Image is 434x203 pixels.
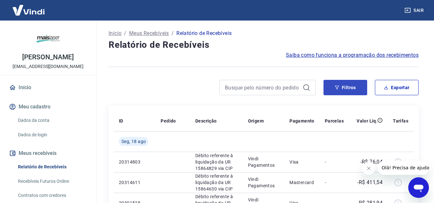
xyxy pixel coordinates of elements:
[195,152,238,172] p: Débito referente à liquidação da UR 15864829 via CIP
[360,158,383,166] p: -R$ 76,04
[8,80,88,95] a: Início
[129,30,169,37] a: Meus Recebíveis
[15,189,88,202] a: Contratos com credores
[119,179,150,186] p: 20314611
[248,118,264,124] p: Origem
[8,146,88,160] button: Meus recebíveis
[4,4,54,10] span: Olá! Precisa de ajuda?
[323,80,367,95] button: Filtros
[15,175,88,188] a: Recebíveis Futuros Online
[289,159,314,165] p: Visa
[375,80,419,95] button: Exportar
[248,176,279,189] p: Vindi Pagamentos
[8,0,49,20] img: Vindi
[248,156,279,168] p: Vindi Pagamentos
[119,159,150,165] p: 20314803
[289,118,314,124] p: Pagamento
[172,30,174,37] p: /
[35,26,61,51] img: 507eaf72-8811-4ddf-9ef9-fae7c7d274d3.jpeg
[403,4,426,16] button: Sair
[289,179,314,186] p: Mastercard
[15,128,88,141] a: Dados de login
[109,30,121,37] a: Início
[22,54,74,61] p: [PERSON_NAME]
[408,177,429,198] iframe: Botão para abrir a janela de mensagens
[121,138,146,145] span: Seg, 18 ago
[161,118,176,124] p: Pedido
[8,100,88,114] button: Meu cadastro
[378,161,429,175] iframe: Mensagem da empresa
[286,51,419,59] a: Saiba como funciona a programação dos recebimentos
[195,118,217,124] p: Descrição
[13,63,84,70] p: [EMAIL_ADDRESS][DOMAIN_NAME]
[124,30,126,37] p: /
[362,162,375,175] iframe: Fechar mensagem
[325,118,344,124] p: Parcelas
[325,179,344,186] p: -
[119,118,123,124] p: ID
[225,83,300,92] input: Busque pelo número do pedido
[15,114,88,127] a: Dados da conta
[195,173,238,192] p: Débito referente à liquidação da UR 15864630 via CIP
[357,179,383,186] p: -R$ 411,54
[357,118,377,124] p: Valor Líq.
[176,30,232,37] p: Relatório de Recebíveis
[15,160,88,173] a: Relatório de Recebíveis
[325,159,344,165] p: -
[109,38,419,51] h4: Relatório de Recebíveis
[393,118,408,124] p: Tarifas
